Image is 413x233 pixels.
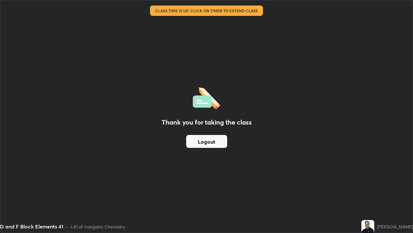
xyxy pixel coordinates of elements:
img: 3dc1d34bbd0749198e44da3d304f49f3.jpg [361,220,374,233]
img: offlineFeedback.1438e8b3.svg [193,85,220,110]
div: L41 of Inorganic Chemistry [71,223,125,230]
button: Logout [186,135,227,148]
h2: Thank you for taking the class [162,117,252,127]
div: [PERSON_NAME] [377,223,413,230]
div: • [66,223,68,230]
